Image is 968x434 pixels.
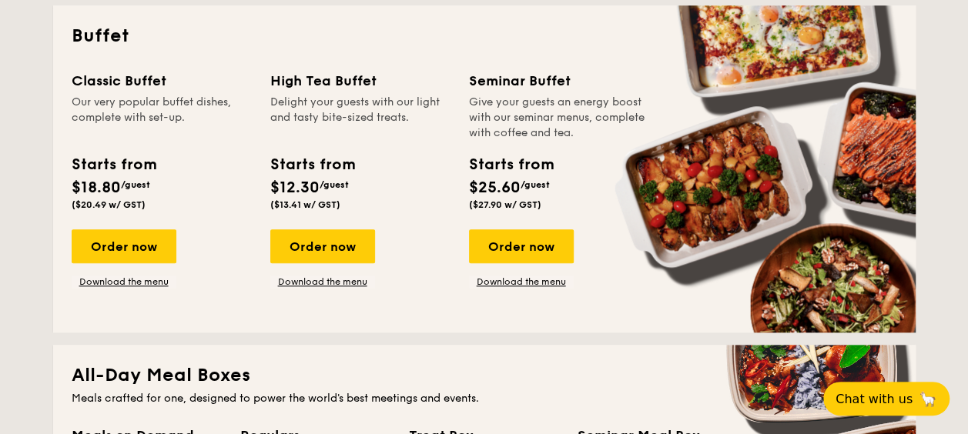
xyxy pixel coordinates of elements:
[72,391,897,406] div: Meals crafted for one, designed to power the world's best meetings and events.
[270,95,451,141] div: Delight your guests with our light and tasty bite-sized treats.
[521,179,550,190] span: /guest
[72,24,897,48] h2: Buffet
[823,382,950,416] button: Chat with us🦙
[320,179,349,190] span: /guest
[919,390,937,408] span: 🦙
[270,199,340,210] span: ($13.41 w/ GST)
[72,199,146,210] span: ($20.49 w/ GST)
[270,275,375,288] a: Download the menu
[270,70,451,92] div: High Tea Buffet
[836,392,913,406] span: Chat with us
[72,363,897,388] h2: All-Day Meal Boxes
[270,179,320,197] span: $12.30
[270,229,375,263] div: Order now
[72,70,252,92] div: Classic Buffet
[469,199,541,210] span: ($27.90 w/ GST)
[72,229,176,263] div: Order now
[72,95,252,141] div: Our very popular buffet dishes, complete with set-up.
[121,179,150,190] span: /guest
[469,179,521,197] span: $25.60
[72,153,156,176] div: Starts from
[469,70,649,92] div: Seminar Buffet
[469,229,574,263] div: Order now
[72,179,121,197] span: $18.80
[469,95,649,141] div: Give your guests an energy boost with our seminar menus, complete with coffee and tea.
[469,153,553,176] div: Starts from
[469,275,574,288] a: Download the menu
[270,153,354,176] div: Starts from
[72,275,176,288] a: Download the menu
